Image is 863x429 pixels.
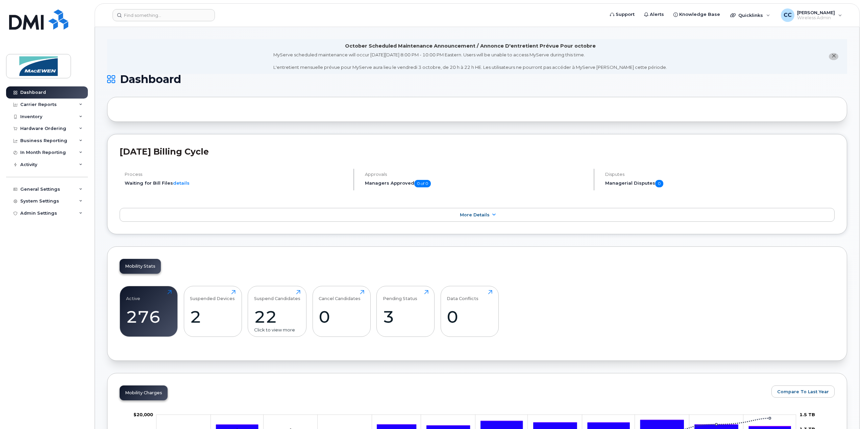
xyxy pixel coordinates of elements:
div: Cancel Candidates [319,290,361,301]
div: 0 [447,307,492,327]
span: Dashboard [120,74,181,84]
h4: Disputes [605,172,835,177]
div: 276 [126,307,172,327]
div: Pending Status [383,290,417,301]
h4: Approvals [365,172,588,177]
a: details [173,180,190,186]
div: October Scheduled Maintenance Announcement / Annonce D'entretient Prévue Pour octobre [345,43,596,50]
div: 3 [383,307,428,327]
span: More Details [460,212,490,217]
h5: Managerial Disputes [605,180,835,187]
button: Compare To Last Year [771,385,835,398]
h4: Process [125,172,348,177]
a: Suspend Candidates22Click to view more [254,290,300,333]
div: Click to view more [254,327,300,333]
a: Data Conflicts0 [447,290,492,333]
a: Pending Status3 [383,290,428,333]
div: Data Conflicts [447,290,478,301]
div: 0 [319,307,364,327]
g: $0 [133,412,153,417]
div: Active [126,290,140,301]
div: 2 [190,307,236,327]
a: Suspended Devices2 [190,290,236,333]
tspan: 1.5 TB [799,412,815,417]
div: Suspend Candidates [254,290,300,301]
a: Active276 [126,290,172,333]
tspan: $20,000 [133,412,153,417]
span: 0 [655,180,663,187]
h2: [DATE] Billing Cycle [120,146,835,157]
div: 22 [254,307,300,327]
a: Cancel Candidates0 [319,290,364,333]
span: 0 of 0 [414,180,431,187]
div: MyServe scheduled maintenance will occur [DATE][DATE] 8:00 PM - 10:00 PM Eastern. Users will be u... [273,52,667,71]
span: Compare To Last Year [777,388,829,395]
li: Waiting for Bill Files [125,180,348,186]
h5: Managers Approved [365,180,588,187]
button: close notification [829,53,838,60]
div: Suspended Devices [190,290,235,301]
